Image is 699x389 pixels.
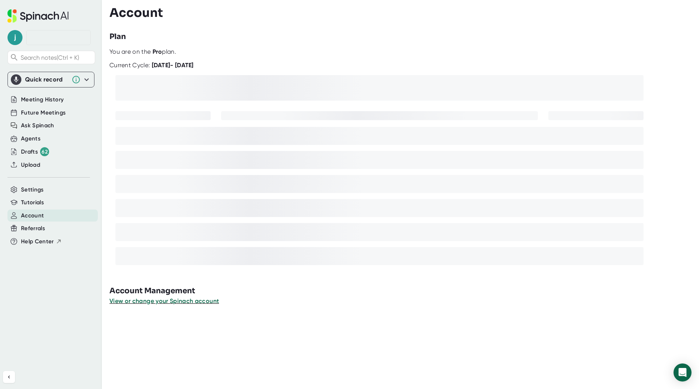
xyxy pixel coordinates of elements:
button: Future Meetings [21,109,66,117]
div: Quick record [11,72,91,87]
button: Account [21,211,44,220]
button: Ask Spinach [21,121,54,130]
div: 62 [40,147,49,156]
h3: Account [109,6,163,20]
button: Meeting History [21,95,64,104]
div: You are on the plan. [109,48,696,56]
span: j [7,30,22,45]
span: View or change your Spinach account [109,297,219,305]
div: Open Intercom Messenger [674,363,692,381]
button: Agents [21,134,40,143]
b: Pro [153,48,162,55]
h3: Account Management [109,285,699,297]
span: Search notes (Ctrl + K) [21,54,93,61]
button: Tutorials [21,198,44,207]
button: Settings [21,185,44,194]
b: [DATE] - [DATE] [152,62,194,69]
span: Help Center [21,237,54,246]
div: Current Cycle: [109,62,194,69]
button: Help Center [21,237,62,246]
button: View or change your Spinach account [109,297,219,306]
h3: Plan [109,31,126,42]
button: Drafts 62 [21,147,49,156]
div: Drafts [21,147,49,156]
button: Upload [21,161,40,169]
button: Referrals [21,224,45,233]
div: Quick record [25,76,68,83]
